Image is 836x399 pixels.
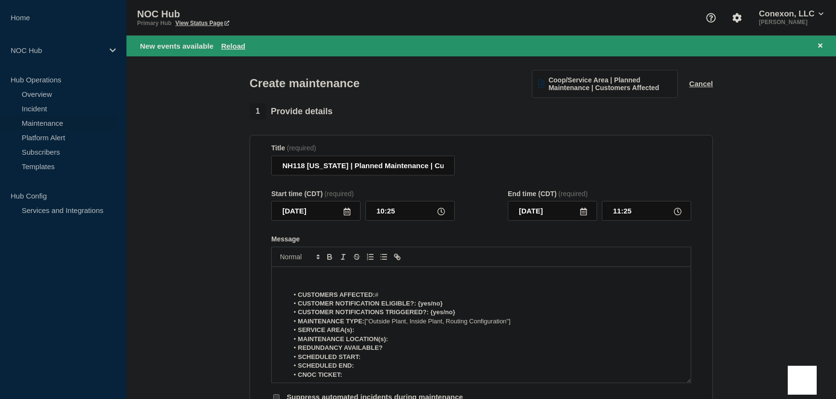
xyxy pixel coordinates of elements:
input: YYYY-MM-DD [508,201,597,221]
strong: SCHEDULED END: [298,362,354,369]
div: Start time (CDT) [271,190,455,198]
input: HH:MM [365,201,455,221]
button: Conexon, LLC [757,9,825,19]
p: [PERSON_NAME] [757,19,825,26]
strong: SCHEDULED START: [298,353,361,360]
span: Font size [276,251,323,263]
button: Toggle link [390,251,404,263]
li: # [289,291,684,299]
a: View Status Page [175,20,229,27]
input: Title [271,156,455,175]
div: End time (CDT) [508,190,691,198]
p: NOC Hub [11,46,103,54]
span: New events available [140,42,213,50]
strong: CUSTOMER NOTIFICATION ELIGIBLE?: {yes/no} [298,300,443,307]
strong: CNOC TICKET: [298,371,342,378]
img: template icon [538,80,545,88]
input: HH:MM [602,201,691,221]
span: (required) [558,190,588,198]
div: Message [272,267,691,383]
button: Support [701,8,721,28]
iframe: Help Scout Beacon - Open [788,366,817,395]
button: Toggle bulleted list [377,251,390,263]
button: Toggle strikethrough text [350,251,363,263]
button: Toggle bold text [323,251,336,263]
button: Toggle ordered list [363,251,377,263]
span: Coop/Service Area | Planned Maintenance | Customers Affected [548,76,671,92]
span: 1 [250,103,266,120]
h1: Create maintenance [250,77,360,90]
button: Cancel [689,80,713,88]
button: Toggle italic text [336,251,350,263]
p: NOC Hub [137,9,330,20]
div: Message [271,235,691,243]
li: ["Outside Plant, Inside Plant, Routing Configuration"] [289,317,684,326]
strong: REDUNDANCY AVAILABLE? [298,344,383,351]
input: YYYY-MM-DD [271,201,361,221]
strong: CUSTOMER NOTIFICATIONS TRIGGERED?: {yes/no} [298,308,455,316]
span: (required) [324,190,354,198]
strong: MAINTENANCE TYPE: [298,318,364,325]
span: (required) [287,144,316,152]
strong: SERVICE AREA(s): [298,326,354,333]
button: Reload [221,42,245,50]
strong: CUSTOMERS AFFECTED: [298,291,375,298]
p: Primary Hub [137,20,171,27]
div: Title [271,144,455,152]
strong: MAINTENANCE LOCATION(s): [298,335,388,343]
div: Provide details [250,103,333,120]
button: Account settings [727,8,747,28]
